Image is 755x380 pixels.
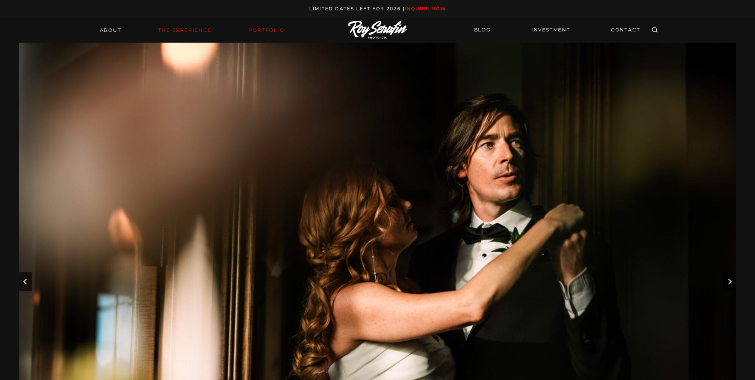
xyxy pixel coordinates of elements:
nav: Primary Navigation [95,25,289,36]
a: BLOG [469,23,496,37]
button: Next slide [723,272,736,291]
a: THE EXPERIENCE [153,25,216,36]
nav: Secondary Navigation [469,23,645,37]
a: inquire now [405,6,446,12]
a: About [95,25,126,36]
a: Portfolio [244,25,289,36]
a: INVESTMENT [527,23,575,37]
a: CONTACT [606,23,645,37]
img: Logo of Roy Serafin Photo Co., featuring stylized text in white on a light background, representi... [348,21,407,39]
button: Go to last slide [19,272,32,291]
button: View Search Form [649,25,660,36]
p: Limited Dates LEft for 2026 | [9,5,747,13]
